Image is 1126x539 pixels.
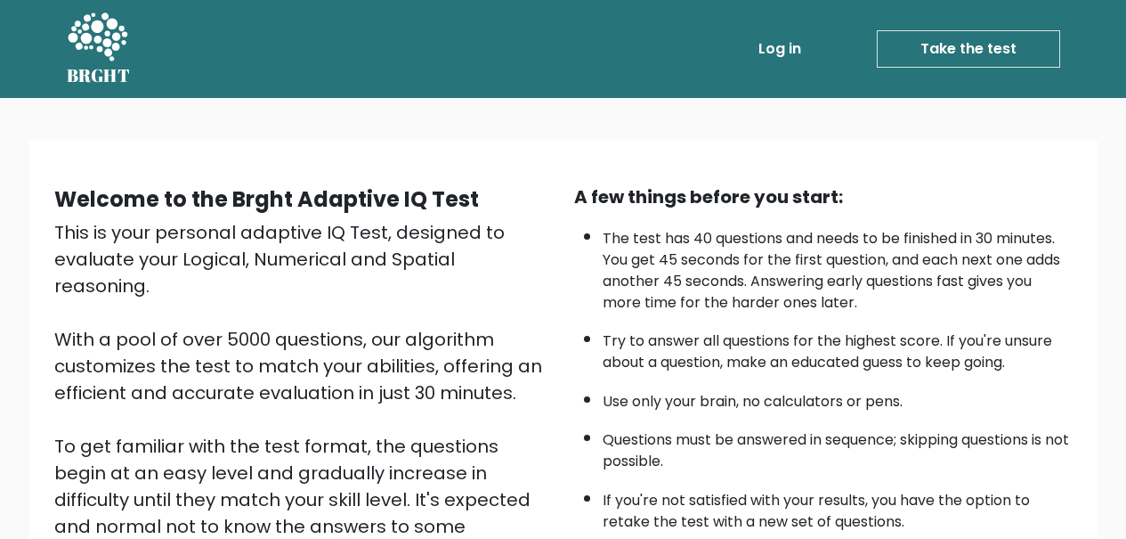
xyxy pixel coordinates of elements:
a: BRGHT [67,7,131,91]
b: Welcome to the Brght Adaptive IQ Test [54,184,479,214]
li: Questions must be answered in sequence; skipping questions is not possible. [603,421,1073,472]
a: Log in [751,31,808,67]
h5: BRGHT [67,65,131,86]
li: Use only your brain, no calculators or pens. [603,382,1073,412]
li: Try to answer all questions for the highest score. If you're unsure about a question, make an edu... [603,322,1073,373]
li: If you're not satisfied with your results, you have the option to retake the test with a new set ... [603,481,1073,533]
a: Take the test [877,30,1060,68]
li: The test has 40 questions and needs to be finished in 30 minutes. You get 45 seconds for the firs... [603,219,1073,314]
div: A few things before you start: [574,184,1073,210]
